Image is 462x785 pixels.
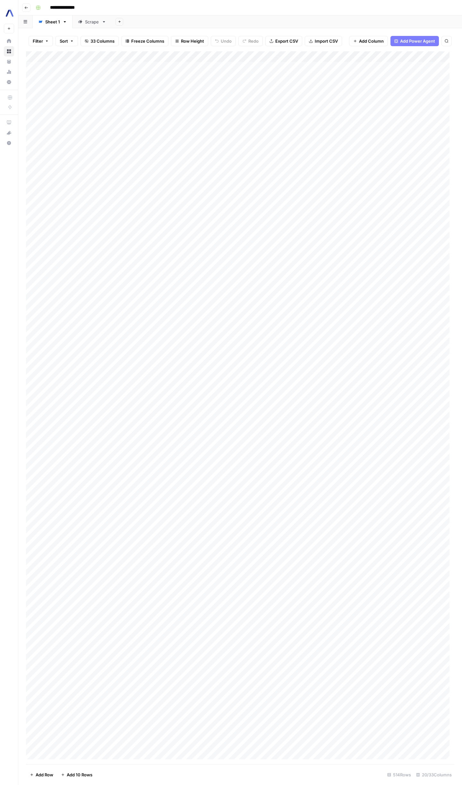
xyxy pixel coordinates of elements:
a: AirOps Academy [4,117,14,128]
a: Sheet 1 [33,15,73,28]
a: Home [4,36,14,46]
span: Add Row [36,772,53,778]
span: Add Column [359,38,384,44]
a: Scrape [73,15,112,28]
button: Add 10 Rows [57,770,96,780]
span: Undo [221,38,232,44]
span: Add Power Agent [400,38,435,44]
div: Sheet 1 [45,19,60,25]
button: Sort [56,36,78,46]
a: Usage [4,67,14,77]
button: Add Column [349,36,388,46]
div: 514 Rows [385,770,414,780]
button: Add Power Agent [390,36,439,46]
span: Import CSV [315,38,338,44]
a: Settings [4,77,14,87]
button: Export CSV [265,36,302,46]
span: Add 10 Rows [67,772,92,778]
button: Workspace: Assembly AI [4,5,14,21]
button: Help + Support [4,138,14,148]
span: Redo [248,38,259,44]
button: Add Row [26,770,57,780]
span: Export CSV [275,38,298,44]
button: Freeze Columns [121,36,168,46]
span: Sort [60,38,68,44]
span: 33 Columns [90,38,115,44]
button: What's new? [4,128,14,138]
button: Import CSV [305,36,342,46]
button: 33 Columns [81,36,119,46]
a: Browse [4,46,14,56]
a: Your Data [4,56,14,67]
button: Filter [29,36,53,46]
span: Filter [33,38,43,44]
button: Undo [211,36,236,46]
img: Assembly AI Logo [4,7,15,19]
div: 20/33 Columns [414,770,454,780]
span: Row Height [181,38,204,44]
button: Row Height [171,36,208,46]
div: Scrape [85,19,99,25]
span: Freeze Columns [131,38,164,44]
button: Redo [238,36,263,46]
